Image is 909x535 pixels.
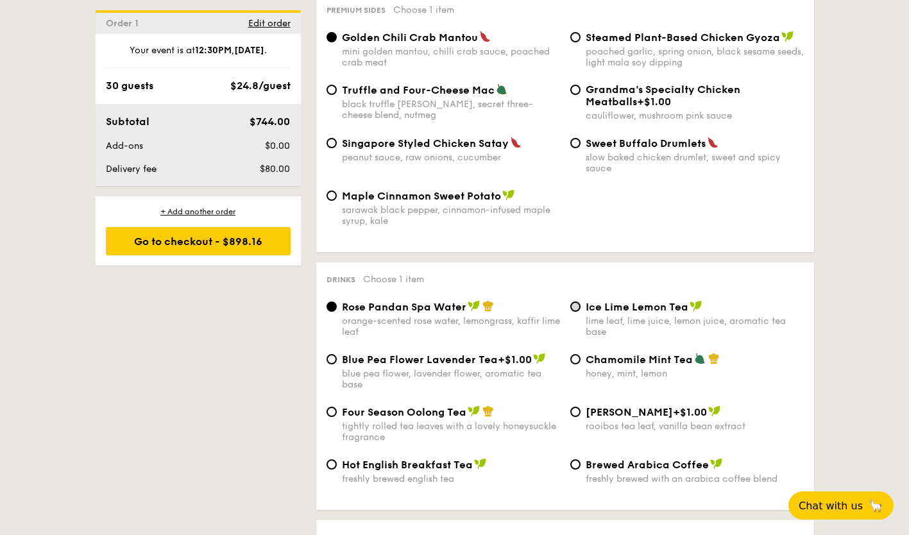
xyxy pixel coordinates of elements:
div: mini golden mantou, chilli crab sauce, poached crab meat [342,46,560,68]
img: icon-chef-hat.a58ddaea.svg [482,300,494,312]
span: Rose Pandan Spa Water [342,301,466,313]
span: Edit order [248,18,291,29]
span: Premium sides [327,6,386,15]
div: slow baked chicken drumlet, sweet and spicy sauce [586,152,804,174]
span: Truffle and Four-Cheese Mac [342,84,495,96]
span: Choose 1 item [393,4,454,15]
img: icon-spicy.37a8142b.svg [707,137,718,148]
img: icon-vegetarian.fe4039eb.svg [496,83,507,95]
img: icon-vegan.f8ff3823.svg [781,31,794,42]
div: blue pea flower, lavender flower, aromatic tea base [342,368,560,390]
div: sarawak black pepper, cinnamon-infused maple syrup, kale [342,205,560,226]
input: Ice Lime Lemon Tealime leaf, lime juice, lemon juice, aromatic tea base [570,301,581,312]
span: Delivery fee [106,164,157,174]
span: Add-ons [106,140,143,151]
img: icon-vegan.f8ff3823.svg [474,458,487,470]
span: $80.00 [260,164,290,174]
img: icon-vegan.f8ff3823.svg [690,300,702,312]
span: Grandma's Specialty Chicken Meatballs [586,83,740,108]
div: Go to checkout - $898.16 [106,227,291,255]
div: cauliflower, mushroom pink sauce [586,110,804,121]
span: $744.00 [250,115,290,128]
span: +$1.00 [673,406,707,418]
span: Brewed Arabica Coffee [586,459,709,471]
div: lime leaf, lime juice, lemon juice, aromatic tea base [586,316,804,337]
img: icon-vegan.f8ff3823.svg [468,300,480,312]
img: icon-vegan.f8ff3823.svg [710,458,723,470]
span: Drinks [327,275,355,284]
input: Truffle and Four-Cheese Macblack truffle [PERSON_NAME], secret three-cheese blend, nutmeg [327,85,337,95]
span: Hot English Breakfast Tea [342,459,473,471]
div: orange-scented rose water, lemongrass, kaffir lime leaf [342,316,560,337]
span: Chat with us [799,500,863,512]
img: icon-vegan.f8ff3823.svg [502,189,515,201]
div: Your event is at , . [106,44,291,68]
img: icon-vegetarian.fe4039eb.svg [694,353,706,364]
span: $0.00 [265,140,290,151]
div: 30 guests [106,78,153,94]
span: [PERSON_NAME] [586,406,673,418]
strong: 12:30PM [195,45,232,56]
div: rooibos tea leaf, vanilla bean extract [586,421,804,432]
input: Four Season Oolong Teatightly rolled tea leaves with a lovely honeysuckle fragrance [327,407,337,417]
input: Hot English Breakfast Teafreshly brewed english tea [327,459,337,470]
div: peanut sauce, raw onions, cucumber [342,152,560,163]
div: tightly rolled tea leaves with a lovely honeysuckle fragrance [342,421,560,443]
div: poached garlic, spring onion, black sesame seeds, light mala soy dipping [586,46,804,68]
span: +$1.00 [637,96,671,108]
div: black truffle [PERSON_NAME], secret three-cheese blend, nutmeg [342,99,560,121]
strong: [DATE] [234,45,264,56]
span: Chamomile Mint Tea [586,353,693,366]
input: Sweet Buffalo Drumletsslow baked chicken drumlet, sweet and spicy sauce [570,138,581,148]
img: icon-chef-hat.a58ddaea.svg [708,353,720,364]
img: icon-vegan.f8ff3823.svg [533,353,546,364]
div: honey, mint, lemon [586,368,804,379]
input: Golden Chili Crab Mantoumini golden mantou, chilli crab sauce, poached crab meat [327,32,337,42]
span: Choose 1 item [363,274,424,285]
input: Chamomile Mint Teahoney, mint, lemon [570,354,581,364]
img: icon-spicy.37a8142b.svg [510,137,522,148]
span: Maple Cinnamon Sweet Potato [342,190,501,202]
span: Golden Chili Crab Mantou [342,31,478,44]
input: Rose Pandan Spa Waterorange-scented rose water, lemongrass, kaffir lime leaf [327,301,337,312]
input: Brewed Arabica Coffeefreshly brewed with an arabica coffee blend [570,459,581,470]
input: Maple Cinnamon Sweet Potatosarawak black pepper, cinnamon-infused maple syrup, kale [327,191,337,201]
div: $24.8/guest [230,78,291,94]
span: Order 1 [106,18,144,29]
input: Grandma's Specialty Chicken Meatballs+$1.00cauliflower, mushroom pink sauce [570,85,581,95]
img: icon-spicy.37a8142b.svg [479,31,491,42]
span: Ice Lime Lemon Tea [586,301,688,313]
span: Subtotal [106,115,149,128]
button: Chat with us🦙 [788,491,894,520]
div: freshly brewed english tea [342,473,560,484]
span: Blue Pea Flower Lavender Tea [342,353,498,366]
span: 🦙 [868,498,883,513]
div: freshly brewed with an arabica coffee blend [586,473,804,484]
span: Four Season Oolong Tea [342,406,466,418]
span: Steamed Plant-Based Chicken Gyoza [586,31,780,44]
input: Singapore Styled Chicken Sataypeanut sauce, raw onions, cucumber [327,138,337,148]
span: Singapore Styled Chicken Satay [342,137,509,149]
span: +$1.00 [498,353,532,366]
span: Sweet Buffalo Drumlets [586,137,706,149]
input: Blue Pea Flower Lavender Tea+$1.00blue pea flower, lavender flower, aromatic tea base [327,354,337,364]
img: icon-chef-hat.a58ddaea.svg [482,405,494,417]
img: icon-vegan.f8ff3823.svg [708,405,721,417]
div: + Add another order [106,207,291,217]
input: [PERSON_NAME]+$1.00rooibos tea leaf, vanilla bean extract [570,407,581,417]
input: Steamed Plant-Based Chicken Gyozapoached garlic, spring onion, black sesame seeds, light mala soy... [570,32,581,42]
img: icon-vegan.f8ff3823.svg [468,405,480,417]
